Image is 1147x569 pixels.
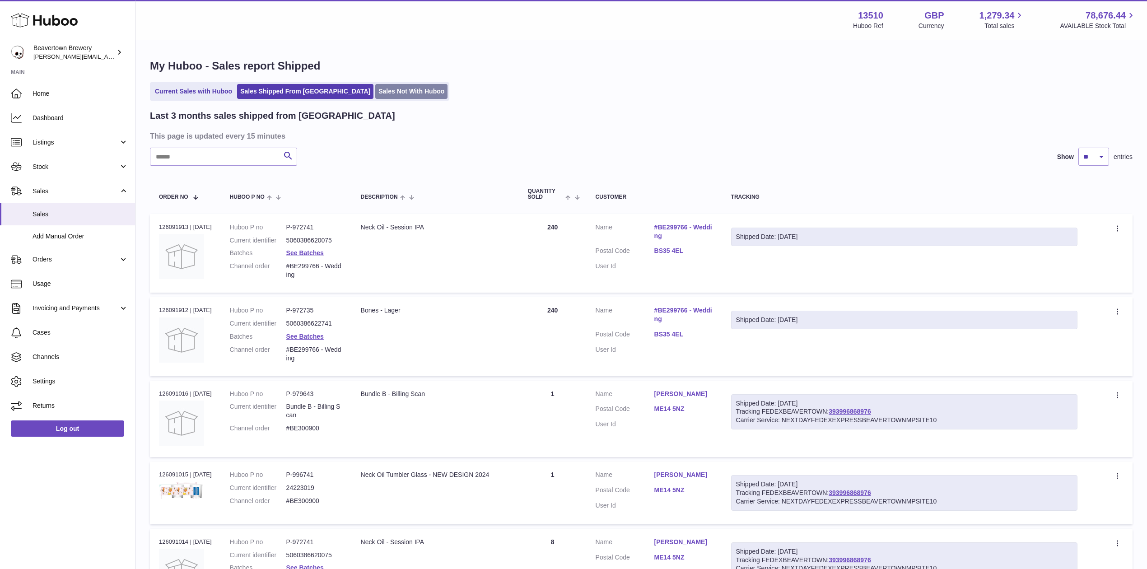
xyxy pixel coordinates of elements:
div: 126091016 | [DATE] [159,390,212,398]
dt: Batches [230,249,286,257]
a: Sales Shipped From [GEOGRAPHIC_DATA] [237,84,373,99]
div: Carrier Service: NEXTDAYFEDEXEXPRESSBEAVERTOWNMPSITE10 [736,497,1072,506]
dd: P-979643 [286,390,343,398]
div: Shipped Date: [DATE] [736,316,1072,324]
dd: P-972741 [286,538,343,546]
span: 78,676.44 [1086,9,1126,22]
dt: Name [596,538,654,549]
div: Shipped Date: [DATE] [736,480,1072,489]
a: Sales Not With Huboo [375,84,448,99]
h2: Last 3 months sales shipped from [GEOGRAPHIC_DATA] [150,110,395,122]
a: #BE299766 - Wedding [654,306,713,323]
img: Matthew.McCormack@beavertownbrewery.co.uk [11,46,24,59]
span: 1,279.34 [979,9,1015,22]
dt: Huboo P no [230,471,286,479]
dd: #BE299766 - Wedding [286,345,343,363]
div: Tracking FEDEXBEAVERTOWN: [731,394,1077,430]
span: Stock [33,163,119,171]
div: Currency [919,22,944,30]
div: Carrier Service: NEXTDAYFEDEXEXPRESSBEAVERTOWNMPSITE10 [736,416,1072,424]
dt: Postal Code [596,247,654,257]
img: 1720626340.png [159,482,204,499]
span: Total sales [984,22,1025,30]
strong: GBP [924,9,944,22]
a: [PERSON_NAME] [654,471,713,479]
div: Neck Oil - Session IPA [361,538,510,546]
span: Channels [33,353,128,361]
strong: 13510 [858,9,883,22]
dd: Bundle B - Billing Scan [286,402,343,420]
dt: Channel order [230,424,286,433]
dt: Postal Code [596,405,654,415]
a: See Batches [286,249,324,257]
div: Neck Oil Tumbler Glass - NEW DESIGN 2024 [361,471,510,479]
span: Add Manual Order [33,232,128,241]
dt: Channel order [230,345,286,363]
div: Customer [596,194,713,200]
dt: Huboo P no [230,223,286,232]
dd: P-972741 [286,223,343,232]
dt: User Id [596,501,654,510]
a: BS35 4EL [654,330,713,339]
span: AVAILABLE Stock Total [1060,22,1136,30]
a: #BE299766 - Wedding [654,223,713,240]
div: Shipped Date: [DATE] [736,233,1072,241]
div: Bones - Lager [361,306,510,315]
dt: User Id [596,345,654,354]
a: Log out [11,420,124,437]
dd: 5060386622741 [286,319,343,328]
dt: Current identifier [230,319,286,328]
dt: Current identifier [230,551,286,560]
dt: User Id [596,420,654,429]
dt: Current identifier [230,236,286,245]
div: Huboo Ref [853,22,883,30]
span: Invoicing and Payments [33,304,119,312]
span: Listings [33,138,119,147]
span: Quantity Sold [528,188,564,200]
span: Cases [33,328,128,337]
dd: P-972735 [286,306,343,315]
label: Show [1057,153,1074,161]
a: 1,279.34 Total sales [979,9,1025,30]
span: Returns [33,401,128,410]
div: Shipped Date: [DATE] [736,547,1072,556]
span: Sales [33,210,128,219]
dd: 5060386620075 [286,236,343,245]
div: 126091912 | [DATE] [159,306,212,314]
dd: P-996741 [286,471,343,479]
div: Bundle B - Billing Scan [361,390,510,398]
dt: Name [596,223,654,243]
dd: #BE300900 [286,424,343,433]
span: Order No [159,194,188,200]
a: Current Sales with Huboo [152,84,235,99]
span: [PERSON_NAME][EMAIL_ADDRESS][PERSON_NAME][DOMAIN_NAME] [33,53,229,60]
td: 240 [519,297,587,376]
dt: Huboo P no [230,390,286,398]
span: Settings [33,377,128,386]
dt: Postal Code [596,330,654,341]
a: [PERSON_NAME] [654,538,713,546]
img: no-photo.jpg [159,401,204,446]
a: 393996868976 [829,556,871,564]
td: 240 [519,214,587,293]
img: no-photo.jpg [159,317,204,363]
dt: Current identifier [230,402,286,420]
span: entries [1114,153,1133,161]
span: Usage [33,280,128,288]
a: 393996868976 [829,408,871,415]
a: ME14 5NZ [654,486,713,494]
span: Sales [33,187,119,196]
dt: Channel order [230,262,286,279]
dt: Name [596,390,654,401]
dt: User Id [596,262,654,271]
dt: Huboo P no [230,538,286,546]
dt: Name [596,306,654,326]
td: 1 [519,462,587,524]
h3: This page is updated every 15 minutes [150,131,1130,141]
a: BS35 4EL [654,247,713,255]
dt: Batches [230,332,286,341]
div: 126091913 | [DATE] [159,223,212,231]
dd: #BE299766 - Wedding [286,262,343,279]
div: Tracking [731,194,1077,200]
td: 1 [519,381,587,457]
